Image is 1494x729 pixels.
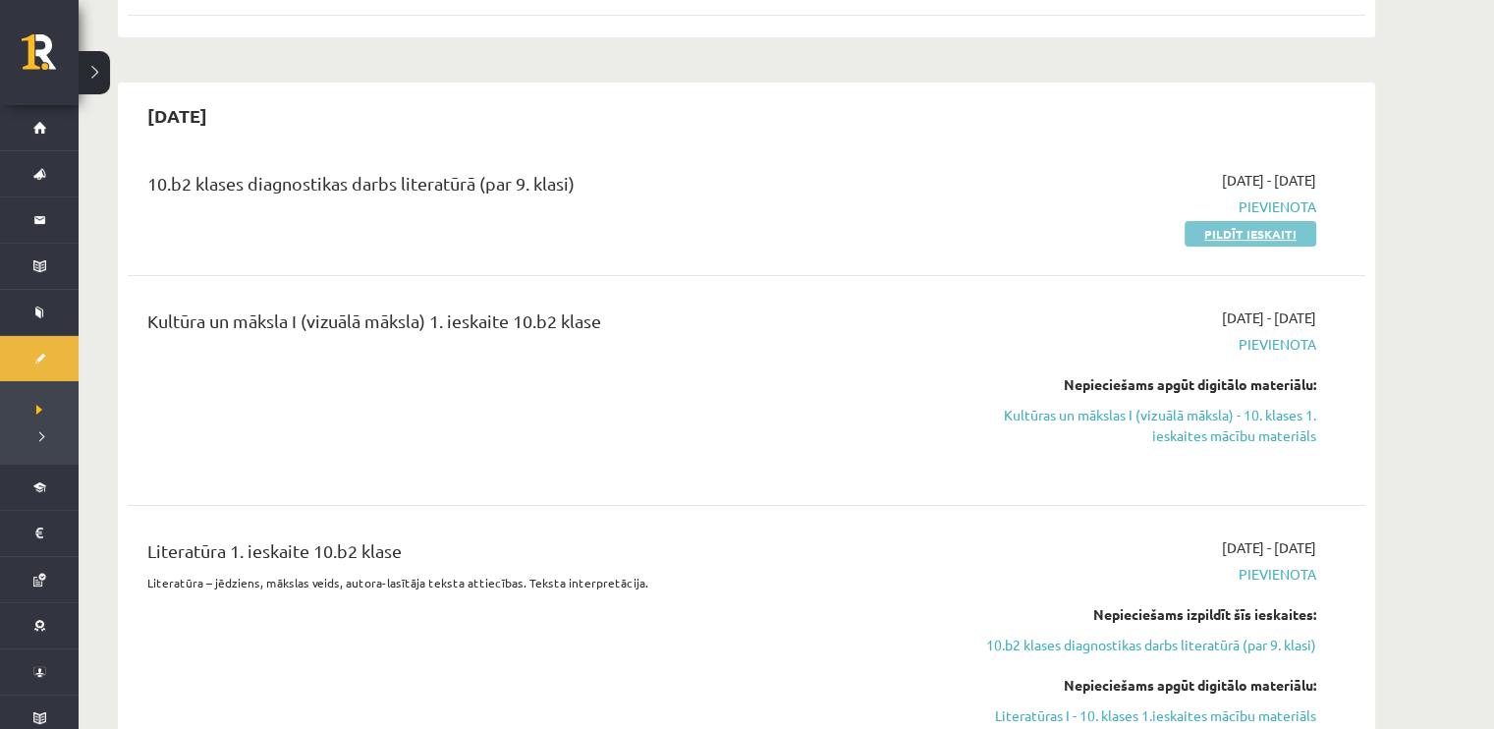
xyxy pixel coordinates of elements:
[147,574,916,591] p: Literatūra – jēdziens, mākslas veids, autora-lasītāja teksta attiecības. Teksta interpretācija.
[128,92,227,139] h2: [DATE]
[946,334,1316,355] span: Pievienota
[946,564,1316,585] span: Pievienota
[946,196,1316,217] span: Pievienota
[1222,170,1316,191] span: [DATE] - [DATE]
[147,308,916,344] div: Kultūra un māksla I (vizuālā māksla) 1. ieskaite 10.b2 klase
[946,675,1316,696] div: Nepieciešams apgūt digitālo materiālu:
[946,604,1316,625] div: Nepieciešams izpildīt šīs ieskaites:
[22,34,79,84] a: Rīgas 1. Tālmācības vidusskola
[1185,221,1316,247] a: Pildīt ieskaiti
[1222,537,1316,558] span: [DATE] - [DATE]
[147,170,916,206] div: 10.b2 klases diagnostikas darbs literatūrā (par 9. klasi)
[946,635,1316,655] a: 10.b2 klases diagnostikas darbs literatūrā (par 9. klasi)
[147,537,916,574] div: Literatūra 1. ieskaite 10.b2 klase
[1222,308,1316,328] span: [DATE] - [DATE]
[946,705,1316,726] a: Literatūras I - 10. klases 1.ieskaites mācību materiāls
[946,405,1316,446] a: Kultūras un mākslas I (vizuālā māksla) - 10. klases 1. ieskaites mācību materiāls
[946,374,1316,395] div: Nepieciešams apgūt digitālo materiālu:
